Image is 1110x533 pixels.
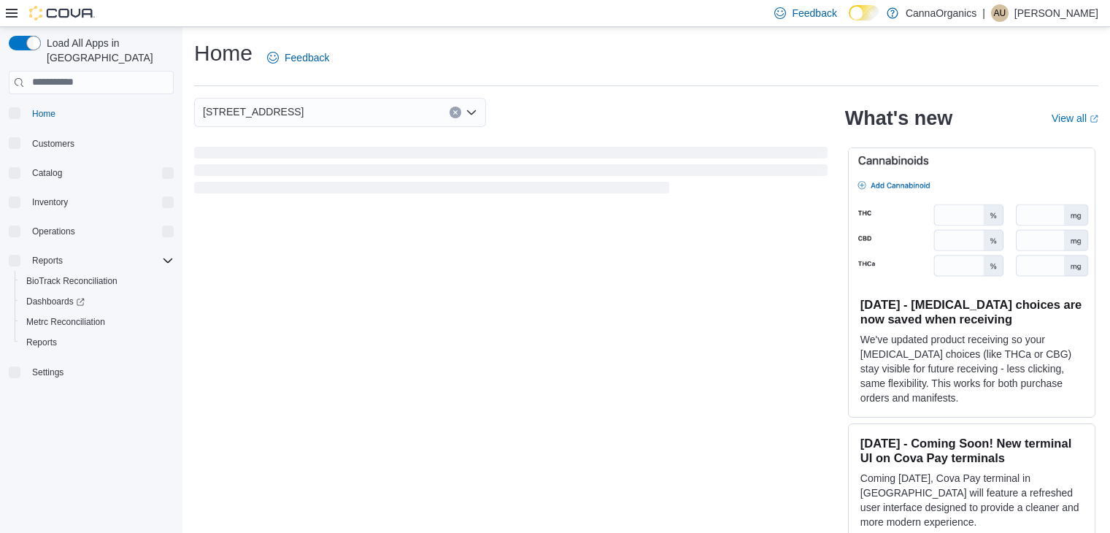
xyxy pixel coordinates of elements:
nav: Complex example [9,97,174,421]
span: Dashboards [26,296,85,307]
button: Customers [3,133,180,154]
span: Load All Apps in [GEOGRAPHIC_DATA] [41,36,174,65]
p: [PERSON_NAME] [1014,4,1098,22]
a: Customers [26,135,80,153]
span: Metrc Reconciliation [26,316,105,328]
a: Dashboards [20,293,90,310]
span: Metrc Reconciliation [20,313,174,331]
p: We've updated product receiving so your [MEDICAL_DATA] choices (like THCa or CBG) stay visible fo... [860,332,1083,405]
span: Settings [26,363,174,381]
a: Metrc Reconciliation [20,313,111,331]
span: Catalog [26,164,174,182]
span: Dashboards [20,293,174,310]
p: | [982,4,985,22]
span: Inventory [32,196,68,208]
p: CannaOrganics [906,4,976,22]
span: Reports [26,337,57,348]
span: [STREET_ADDRESS] [203,103,304,120]
a: Reports [20,334,63,351]
button: Operations [26,223,81,240]
a: View allExternal link [1052,112,1098,124]
span: Loading [194,150,828,196]
button: Open list of options [466,107,477,118]
span: Feedback [285,50,329,65]
button: Home [3,103,180,124]
button: Reports [15,332,180,353]
button: Clear input [450,107,461,118]
a: Settings [26,364,69,381]
h2: What's new [845,107,952,130]
a: Dashboards [15,291,180,312]
span: Reports [20,334,174,351]
p: Coming [DATE], Cova Pay terminal in [GEOGRAPHIC_DATA] will feature a refreshed user interface des... [860,471,1083,529]
span: Home [32,108,55,120]
span: Settings [32,367,63,378]
button: BioTrack Reconciliation [15,271,180,291]
span: Inventory [26,193,174,211]
span: Catalog [32,167,62,179]
span: BioTrack Reconciliation [20,272,174,290]
input: Dark Mode [849,5,879,20]
span: Home [26,104,174,123]
span: Operations [32,226,75,237]
img: Cova [29,6,95,20]
button: Operations [3,221,180,242]
span: BioTrack Reconciliation [26,275,117,287]
span: Reports [32,255,63,266]
a: Home [26,105,61,123]
svg: External link [1090,115,1098,123]
h3: [DATE] - Coming Soon! New terminal UI on Cova Pay terminals [860,436,1083,465]
button: Catalog [3,163,180,183]
button: Inventory [3,192,180,212]
a: Feedback [261,43,335,72]
button: Settings [3,361,180,383]
button: Reports [26,252,69,269]
h3: [DATE] - [MEDICAL_DATA] choices are now saved when receiving [860,297,1083,326]
button: Metrc Reconciliation [15,312,180,332]
span: Customers [26,134,174,153]
span: Reports [26,252,174,269]
button: Catalog [26,164,68,182]
span: AU [994,4,1006,22]
span: Customers [32,138,74,150]
span: Operations [26,223,174,240]
span: Feedback [792,6,836,20]
div: Autumn Underwood [991,4,1009,22]
button: Inventory [26,193,74,211]
a: BioTrack Reconciliation [20,272,123,290]
h1: Home [194,39,253,68]
button: Reports [3,250,180,271]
